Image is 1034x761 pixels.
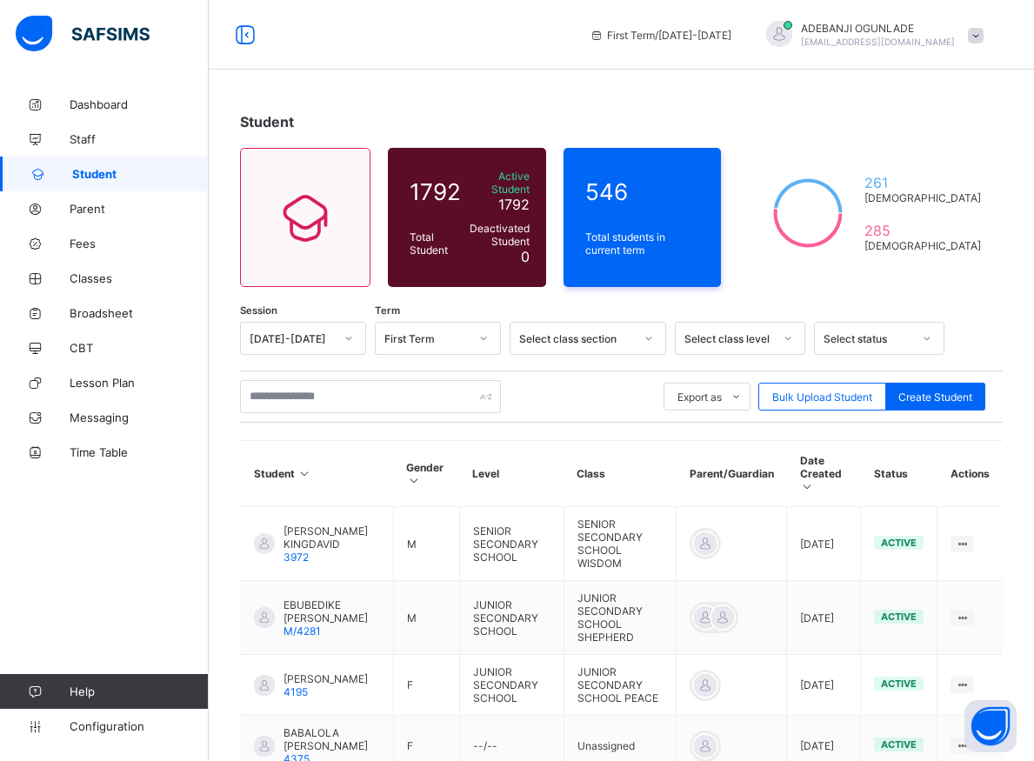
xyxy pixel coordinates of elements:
span: active [881,537,917,549]
span: session/term information [590,29,731,42]
th: Level [459,441,564,507]
span: CBT [70,341,209,355]
th: Student [241,441,394,507]
span: 261 [864,174,981,191]
span: Parent [70,202,209,216]
span: active [881,738,917,751]
div: [DATE]-[DATE] [250,332,334,345]
div: Select status [824,332,912,345]
span: Student [240,113,294,130]
span: 1792 [410,178,461,205]
span: Configuration [70,719,208,733]
th: Gender [393,441,459,507]
td: JUNIOR SECONDARY SCHOOL SHEPHERD [564,581,677,655]
span: Fees [70,237,209,250]
span: 3972 [284,551,309,564]
th: Status [861,441,937,507]
div: Select class level [684,332,773,345]
th: Parent/Guardian [677,441,787,507]
span: Help [70,684,208,698]
span: active [881,611,917,623]
td: M [393,581,459,655]
span: [EMAIL_ADDRESS][DOMAIN_NAME] [801,37,955,47]
span: Bulk Upload Student [772,391,872,404]
span: Time Table [70,445,209,459]
i: Sort in Ascending Order [406,474,421,487]
td: JUNIOR SECONDARY SCHOOL PEACE [564,655,677,716]
span: Classes [70,271,209,285]
span: Lesson Plan [70,376,209,390]
span: Export as [677,391,722,404]
span: 285 [864,222,981,239]
th: Date Created [787,441,861,507]
td: JUNIOR SECONDARY SCHOOL [459,655,564,716]
img: safsims [16,16,150,52]
span: [DEMOGRAPHIC_DATA] [864,239,981,252]
span: Deactivated Student [470,222,530,248]
td: SENIOR SECONDARY SCHOOL WISDOM [564,507,677,581]
span: active [881,678,917,690]
span: 1792 [498,196,530,213]
span: Messaging [70,411,209,424]
span: Dashboard [70,97,209,111]
th: Class [564,441,677,507]
div: ADEBANJIOGUNLADE [749,21,992,50]
span: [PERSON_NAME] KINGDAVID [284,524,380,551]
span: ADEBANJI OGUNLADE [801,22,955,35]
span: Active Student [470,170,530,196]
span: Session [240,304,277,317]
td: [DATE] [787,581,861,655]
span: 0 [521,248,530,265]
span: Create Student [898,391,972,404]
div: Total Student [405,226,465,261]
span: Staff [70,132,209,146]
span: Student [72,167,209,181]
span: 546 [585,178,700,205]
td: [DATE] [787,655,861,716]
span: EBUBEDIKE [PERSON_NAME] [284,598,380,624]
td: JUNIOR SECONDARY SCHOOL [459,581,564,655]
span: [DEMOGRAPHIC_DATA] [864,191,981,204]
span: [PERSON_NAME] [284,672,368,685]
div: Select class section [519,332,634,345]
button: Open asap [964,700,1017,752]
td: M [393,507,459,581]
i: Sort in Ascending Order [800,480,815,493]
td: SENIOR SECONDARY SCHOOL [459,507,564,581]
td: [DATE] [787,507,861,581]
span: Term [375,304,400,317]
span: Total students in current term [585,230,700,257]
span: 4195 [284,685,308,698]
th: Actions [937,441,1003,507]
i: Sort in Ascending Order [297,467,312,480]
td: F [393,655,459,716]
span: Broadsheet [70,306,209,320]
div: First Term [384,332,469,345]
span: M/4281 [284,624,321,638]
span: BABALOLA [PERSON_NAME] [284,726,380,752]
